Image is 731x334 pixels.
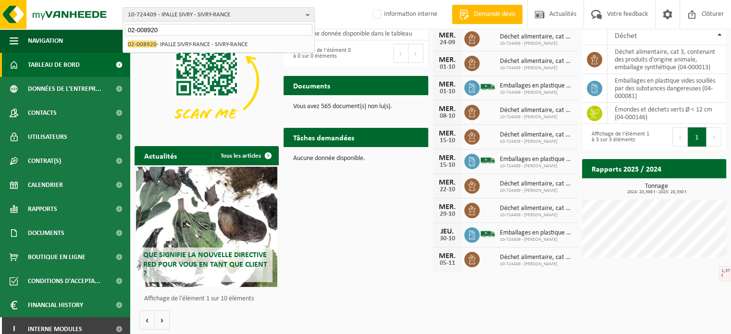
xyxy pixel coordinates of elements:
[438,64,457,71] div: 01-10
[480,79,496,95] img: BL-SO-LV
[135,146,186,165] h2: Actualités
[438,235,457,242] div: 30-10
[500,205,572,212] span: Déchet alimentaire, cat 3, contenant des produits d'origine animale, emballage s...
[409,44,423,63] button: Next
[438,130,457,137] div: MER.
[438,56,457,64] div: MER.
[500,163,572,169] span: 10-724409 - [PERSON_NAME]
[28,269,100,293] span: Conditions d'accepta...
[28,29,63,53] span: Navigation
[500,180,572,188] span: Déchet alimentaire, cat 3, contenant des produits d'origine animale, emballage s...
[293,155,418,162] p: Aucune donnée disponible.
[500,90,572,96] span: 10-724409 - [PERSON_NAME]
[672,127,688,147] button: Previous
[139,310,155,330] button: Vorige
[293,103,418,110] p: Vous avez 565 document(s) non lu(s).
[688,127,706,147] button: 1
[643,178,725,197] a: Consulter les rapports
[28,173,63,197] span: Calendrier
[123,7,315,22] button: 10-724409 - IPALLE SIVRY - SIVRY-RANCE
[28,245,86,269] span: Boutique en ligne
[500,114,572,120] span: 10-724409 - [PERSON_NAME]
[438,260,457,267] div: 05-11
[480,226,496,242] img: BL-SO-LV
[480,152,496,169] img: BL-SO-LV
[587,126,649,148] div: Affichage de l'élément 1 à 3 sur 3 éléments
[28,197,57,221] span: Rapports
[500,188,572,194] span: 10-724409 - [PERSON_NAME]
[500,41,572,47] span: 10-724409 - [PERSON_NAME]
[500,131,572,139] span: Déchet alimentaire, cat 3, contenant des produits d'origine animale, emballage s...
[28,125,67,149] span: Utilisateurs
[28,221,64,245] span: Documents
[28,293,83,317] span: Financial History
[471,10,518,19] span: Demande devis
[438,179,457,186] div: MER.
[706,127,721,147] button: Next
[28,53,80,77] span: Tableau de bord
[438,88,457,95] div: 01-10
[500,229,572,237] span: Emballages en plastique vides souillés par des substances dangereuses
[135,27,279,135] img: Download de VHEPlus App
[500,254,572,261] span: Déchet alimentaire, cat 3, contenant des produits d'origine animale, emballage s...
[438,228,457,235] div: JEU.
[500,33,572,41] span: Déchet alimentaire, cat 3, contenant des produits d'origine animale, emballage s...
[136,167,277,287] a: Que signifie la nouvelle directive RED pour vous en tant que client ?
[284,128,364,147] h2: Tâches demandées
[125,38,312,50] li: - IPALLE SIVRY-RANCE - SIVRY-RANCE
[500,261,572,267] span: 10-724409 - [PERSON_NAME]
[587,190,726,195] span: 2024: 20,398 t - 2025: 20,350 t
[438,81,457,88] div: MER.
[500,82,572,90] span: Emballages en plastique vides souillés par des substances dangereuses
[28,149,61,173] span: Contrat(s)
[500,237,572,243] span: 10-724409 - [PERSON_NAME]
[284,76,340,95] h2: Documents
[438,113,457,120] div: 08-10
[438,32,457,39] div: MER.
[500,58,572,65] span: Déchet alimentaire, cat 3, contenant des produits d'origine animale, emballage s...
[500,107,572,114] span: Déchet alimentaire, cat 3, contenant des produits d'origine animale, emballage s...
[438,137,457,144] div: 15-10
[587,183,726,195] h3: Tonnage
[28,101,57,125] span: Contacts
[438,203,457,211] div: MER.
[438,39,457,46] div: 24-09
[607,74,726,103] td: emballages en plastique vides souillés par des substances dangereuses (04-000081)
[500,212,572,218] span: 10-724409 - [PERSON_NAME]
[128,8,302,22] span: 10-724409 - IPALLE SIVRY - SIVRY-RANCE
[438,154,457,162] div: MER.
[371,7,437,22] label: Information interne
[438,105,457,113] div: MER.
[438,252,457,260] div: MER.
[393,44,409,63] button: Previous
[500,156,572,163] span: Emballages en plastique vides souillés par des substances dangereuses
[284,27,428,40] td: Aucune donnée disponible dans le tableau
[128,40,157,48] span: 02-008920
[438,162,457,169] div: 15-10
[155,310,170,330] button: Volgende
[452,5,522,24] a: Demande devis
[288,43,351,64] div: Affichage de l'élément 0 à 0 sur 0 éléments
[500,65,572,71] span: 10-724409 - [PERSON_NAME]
[607,103,726,124] td: émondes et déchets verts Ø < 12 cm (04-000146)
[213,146,278,165] a: Tous les articles
[582,159,671,178] h2: Rapports 2025 / 2024
[143,251,267,277] span: Que signifie la nouvelle directive RED pour vous en tant que client ?
[438,211,457,218] div: 29-10
[615,32,637,40] span: Déchet
[438,186,457,193] div: 22-10
[607,45,726,74] td: déchet alimentaire, cat 3, contenant des produits d'origine animale, emballage synthétique (04-00...
[500,139,572,145] span: 10-724409 - [PERSON_NAME]
[28,77,101,101] span: Données de l'entrepr...
[125,24,312,36] input: Chercher des succursales liées
[144,296,274,302] p: Affichage de l'élément 1 sur 10 éléments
